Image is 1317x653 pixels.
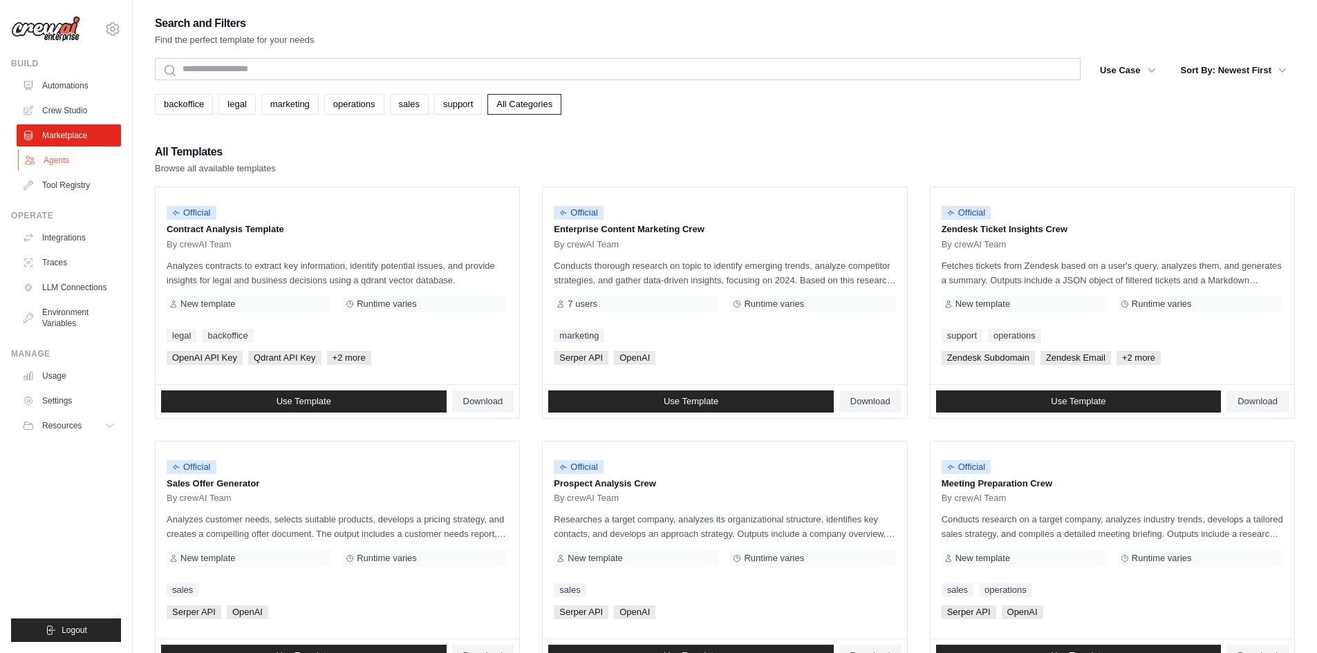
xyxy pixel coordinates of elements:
a: operations [324,94,384,115]
span: Official [167,460,216,474]
span: By crewAI Team [167,493,232,504]
button: Sort By: Newest First [1173,58,1295,83]
span: Runtime varies [1132,299,1192,310]
span: New template [955,299,1010,310]
span: OpenAI [614,351,655,365]
span: Serper API [554,605,608,619]
span: OpenAI [227,605,268,619]
a: All Categories [487,94,561,115]
a: Use Template [548,390,834,413]
span: +2 more [1117,351,1161,365]
h2: Search and Filters [155,14,315,33]
span: +2 more [327,351,371,365]
a: sales [942,583,973,597]
span: Zendesk Subdomain [942,351,1035,365]
p: Zendesk Ticket Insights Crew [942,223,1283,236]
a: Use Template [936,390,1222,413]
span: Download [850,396,890,407]
span: By crewAI Team [554,493,619,504]
span: Use Template [277,396,331,407]
img: Logo [11,16,80,42]
span: Official [554,206,604,220]
a: sales [167,583,198,597]
span: OpenAI API Key [167,351,243,365]
a: marketing [554,329,604,343]
p: Researches a target company, analyzes its organizational structure, identifies key contacts, and ... [554,512,895,541]
button: Resources [17,415,121,437]
a: operations [979,583,1032,597]
span: By crewAI Team [554,239,619,250]
p: Find the perfect template for your needs [155,33,315,47]
span: Runtime varies [1132,553,1192,564]
span: Use Template [1051,396,1105,407]
p: Analyzes customer needs, selects suitable products, develops a pricing strategy, and creates a co... [167,512,508,541]
span: Qdrant API Key [248,351,321,365]
a: support [942,329,982,343]
span: New template [955,553,1010,564]
a: Traces [17,252,121,274]
a: Environment Variables [17,301,121,334]
span: Runtime varies [357,299,417,310]
a: Integrations [17,227,121,249]
div: Build [11,58,121,69]
span: New template [568,553,622,564]
span: Download [463,396,503,407]
a: backoffice [202,329,253,343]
a: operations [988,329,1041,343]
p: Conducts thorough research on topic to identify emerging trends, analyze competitor strategies, a... [554,258,895,287]
span: Official [167,206,216,220]
a: Tool Registry [17,174,121,196]
a: LLM Connections [17,276,121,299]
p: Fetches tickets from Zendesk based on a user's query, analyzes them, and generates a summary. Out... [942,258,1283,287]
span: Runtime varies [357,553,417,564]
button: Use Case [1092,58,1164,83]
a: Agents [18,149,122,171]
span: By crewAI Team [942,493,1007,504]
span: By crewAI Team [942,239,1007,250]
span: New template [180,299,235,310]
a: Download [839,390,902,413]
span: Resources [42,420,82,431]
span: Official [554,460,604,474]
a: Settings [17,390,121,412]
span: OpenAI [1002,605,1043,619]
span: Runtime varies [744,553,804,564]
div: Operate [11,210,121,221]
span: Serper API [554,351,608,365]
span: 7 users [568,299,597,310]
a: support [434,94,482,115]
a: legal [167,329,196,343]
p: Browse all available templates [155,162,276,176]
span: Serper API [942,605,996,619]
a: Use Template [161,390,447,413]
span: Official [942,460,991,474]
p: Analyzes contracts to extract key information, identify potential issues, and provide insights fo... [167,258,508,287]
a: backoffice [155,94,213,115]
p: Contract Analysis Template [167,223,508,236]
span: Use Template [664,396,718,407]
a: Marketplace [17,124,121,146]
a: sales [390,94,429,115]
h2: All Templates [155,142,276,162]
p: Sales Offer Generator [167,477,508,491]
span: OpenAI [614,605,655,619]
a: Download [1226,390,1289,413]
a: Usage [17,365,121,387]
span: Runtime varies [744,299,804,310]
span: By crewAI Team [167,239,232,250]
span: Download [1237,396,1278,407]
a: Download [452,390,514,413]
a: Automations [17,75,121,97]
p: Enterprise Content Marketing Crew [554,223,895,236]
span: Zendesk Email [1040,351,1111,365]
span: Serper API [167,605,221,619]
p: Conducts research on a target company, analyzes industry trends, develops a tailored sales strate... [942,512,1283,541]
span: New template [180,553,235,564]
div: Manage [11,348,121,359]
p: Meeting Preparation Crew [942,477,1283,491]
span: Official [942,206,991,220]
p: Prospect Analysis Crew [554,477,895,491]
a: Crew Studio [17,100,121,122]
a: marketing [261,94,319,115]
a: sales [554,583,586,597]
